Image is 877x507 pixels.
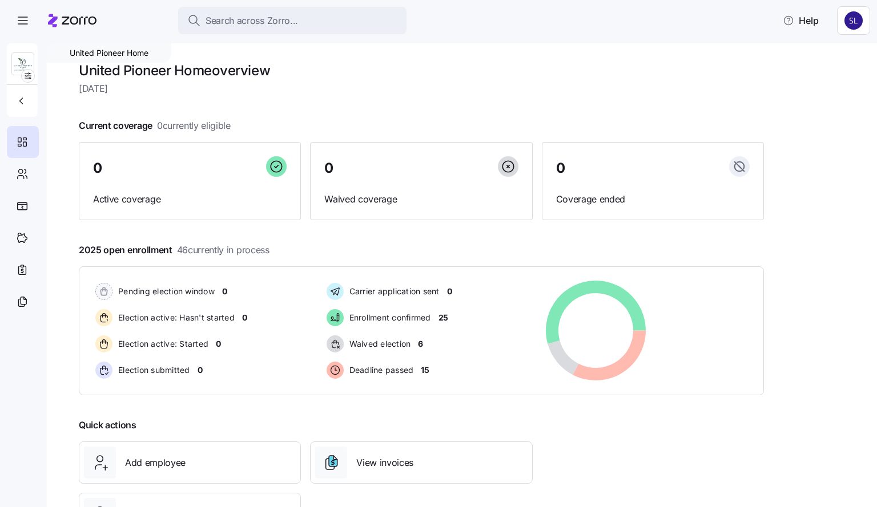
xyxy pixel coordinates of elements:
[115,338,208,350] span: Election active: Started
[198,364,203,376] span: 0
[844,11,863,30] img: 9541d6806b9e2684641ca7bfe3afc45a
[356,456,413,470] span: View invoices
[178,7,407,34] button: Search across Zorro...
[79,243,269,257] span: 2025 open enrollment
[12,53,34,76] img: Employer logo
[79,62,764,79] h1: United Pioneer Home overview
[324,192,518,206] span: Waived coverage
[438,312,448,323] span: 25
[421,364,429,376] span: 15
[206,14,298,28] span: Search across Zorro...
[115,312,235,323] span: Election active: Hasn't started
[222,286,227,297] span: 0
[93,161,102,175] span: 0
[774,9,828,32] button: Help
[115,364,190,376] span: Election submitted
[79,82,764,96] span: [DATE]
[47,43,171,63] div: United Pioneer Home
[93,192,287,206] span: Active coverage
[177,243,269,257] span: 46 currently in process
[346,286,440,297] span: Carrier application sent
[556,161,565,175] span: 0
[125,456,186,470] span: Add employee
[157,119,231,133] span: 0 currently eligible
[324,161,333,175] span: 0
[418,338,423,350] span: 6
[216,338,221,350] span: 0
[115,286,215,297] span: Pending election window
[346,312,431,323] span: Enrollment confirmed
[783,14,819,27] span: Help
[242,312,247,323] span: 0
[346,338,411,350] span: Waived election
[79,418,136,432] span: Quick actions
[556,192,750,206] span: Coverage ended
[79,119,231,133] span: Current coverage
[346,364,414,376] span: Deadline passed
[447,286,452,297] span: 0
